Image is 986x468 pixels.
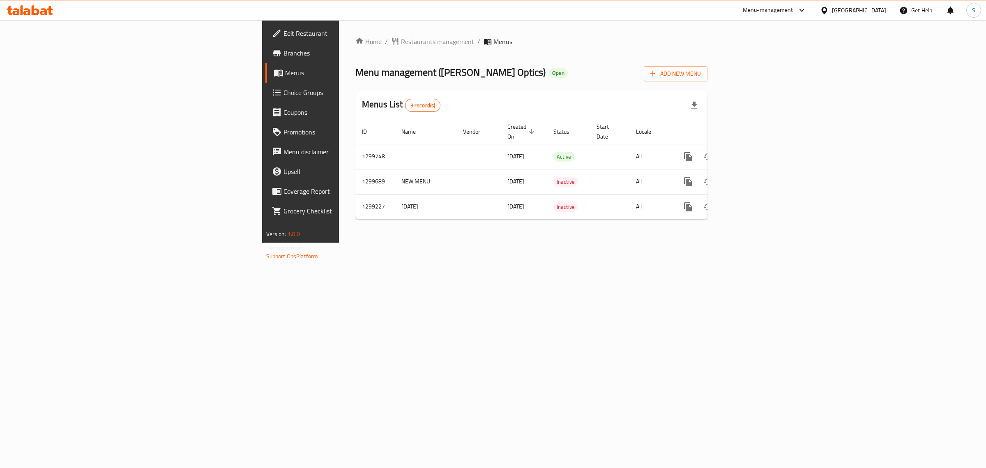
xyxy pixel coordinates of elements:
[265,142,427,162] a: Menu disclaimer
[265,43,427,63] a: Branches
[684,95,704,115] div: Export file
[553,177,578,187] span: Inactive
[678,197,698,217] button: more
[636,127,662,137] span: Locale
[405,102,440,109] span: 3 record(s)
[265,162,427,181] a: Upsell
[678,147,698,167] button: more
[283,127,420,137] span: Promotions
[629,169,672,194] td: All
[355,37,707,46] nav: breadcrumb
[650,69,701,79] span: Add New Menu
[265,23,427,43] a: Edit Restaurant
[698,197,718,217] button: Change Status
[590,169,629,194] td: -
[391,37,474,46] a: Restaurants management
[678,172,698,192] button: more
[283,186,420,196] span: Coverage Report
[553,202,578,212] span: Inactive
[401,127,426,137] span: Name
[266,229,286,239] span: Version:
[698,147,718,167] button: Change Status
[597,122,620,141] span: Start Date
[672,119,764,144] th: Actions
[266,251,318,262] a: Support.OpsPlatform
[644,66,707,81] button: Add New Menu
[265,102,427,122] a: Coupons
[283,28,420,38] span: Edit Restaurant
[283,206,420,216] span: Grocery Checklist
[507,151,524,162] span: [DATE]
[283,88,420,97] span: Choice Groups
[477,37,480,46] li: /
[493,37,512,46] span: Menus
[590,144,629,169] td: -
[362,98,440,112] h2: Menus List
[285,68,420,78] span: Menus
[288,229,300,239] span: 1.0.0
[507,176,524,187] span: [DATE]
[355,63,546,81] span: Menu management ( [PERSON_NAME] Optics )
[283,147,420,157] span: Menu disclaimer
[265,122,427,142] a: Promotions
[629,194,672,219] td: All
[590,194,629,219] td: -
[553,152,574,162] span: Active
[549,68,568,78] div: Open
[355,119,764,220] table: enhanced table
[266,243,304,253] span: Get support on:
[283,167,420,176] span: Upsell
[507,201,524,212] span: [DATE]
[265,63,427,83] a: Menus
[743,5,793,15] div: Menu-management
[832,6,886,15] div: [GEOGRAPHIC_DATA]
[405,99,441,112] div: Total records count
[283,48,420,58] span: Branches
[265,201,427,221] a: Grocery Checklist
[629,144,672,169] td: All
[553,127,580,137] span: Status
[265,83,427,102] a: Choice Groups
[549,70,568,76] span: Open
[698,172,718,192] button: Change Status
[972,6,975,15] span: S
[283,107,420,117] span: Coupons
[362,127,378,137] span: ID
[265,181,427,201] a: Coverage Report
[401,37,474,46] span: Restaurants management
[463,127,491,137] span: Vendor
[507,122,537,141] span: Created On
